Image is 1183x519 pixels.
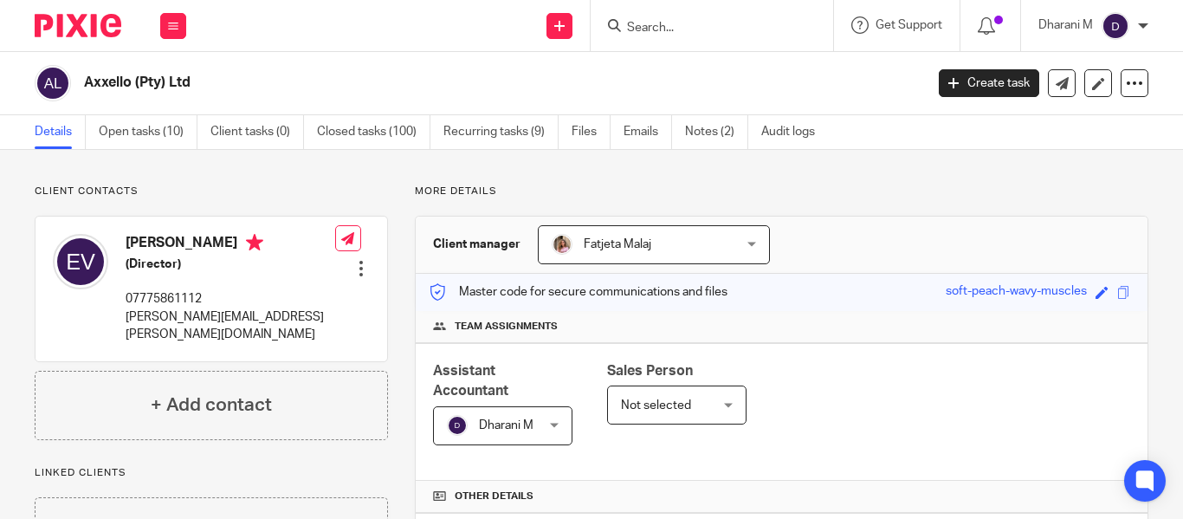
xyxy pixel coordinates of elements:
[607,364,693,378] span: Sales Person
[151,392,272,418] h4: + Add contact
[429,283,727,301] p: Master code for secure communications and files
[53,234,108,289] img: svg%3E
[433,364,508,398] span: Assistant Accountant
[624,115,672,149] a: Emails
[946,282,1087,302] div: soft-peach-wavy-muscles
[35,65,71,101] img: svg%3E
[433,236,520,253] h3: Client manager
[317,115,430,149] a: Closed tasks (100)
[35,466,388,480] p: Linked clients
[35,185,388,198] p: Client contacts
[447,415,468,436] img: svg%3E
[939,69,1039,97] a: Create task
[126,308,335,344] p: [PERSON_NAME][EMAIL_ADDRESS][PERSON_NAME][DOMAIN_NAME]
[584,238,651,250] span: Fatjeta Malaj
[126,256,335,273] h5: (Director)
[443,115,559,149] a: Recurring tasks (9)
[479,419,533,431] span: Dharani M
[685,115,748,149] a: Notes (2)
[455,320,558,334] span: Team assignments
[126,234,335,256] h4: [PERSON_NAME]
[572,115,611,149] a: Files
[210,115,304,149] a: Client tasks (0)
[761,115,828,149] a: Audit logs
[455,490,533,503] span: Other details
[876,19,942,31] span: Get Support
[35,14,121,37] img: Pixie
[552,234,572,255] img: MicrosoftTeams-image%20(5).png
[625,21,781,36] input: Search
[1038,16,1093,34] p: Dharani M
[621,399,691,412] span: Not selected
[84,74,747,92] h2: Axxello (Pty) Ltd
[126,290,335,308] p: 07775861112
[246,234,263,251] i: Primary
[99,115,197,149] a: Open tasks (10)
[35,115,86,149] a: Details
[1102,12,1129,40] img: svg%3E
[415,185,1148,198] p: More details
